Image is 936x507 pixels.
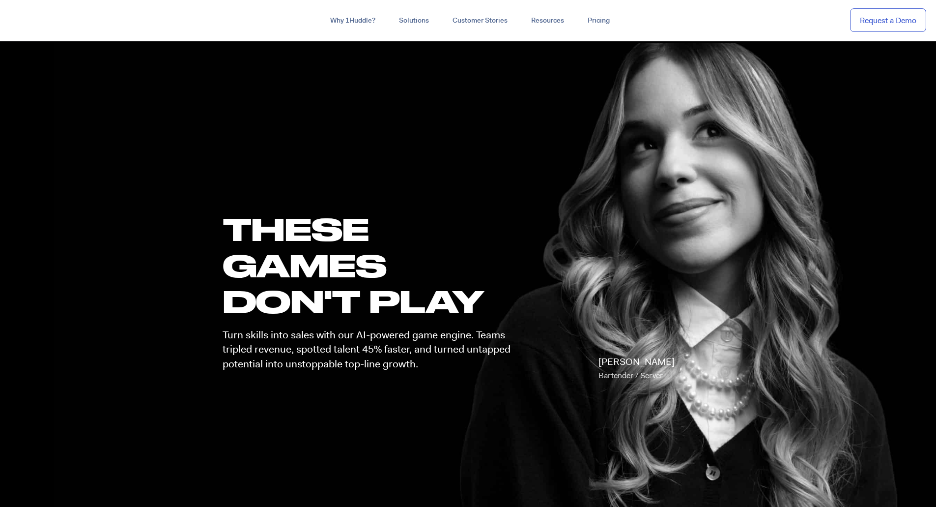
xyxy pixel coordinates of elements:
[223,328,519,371] p: Turn skills into sales with our AI-powered game engine. Teams tripled revenue, spotted talent 45%...
[850,8,926,32] a: Request a Demo
[576,12,622,30] a: Pricing
[598,355,675,383] p: [PERSON_NAME]
[223,211,519,319] h1: these GAMES DON'T PLAY
[10,11,80,30] img: ...
[318,12,387,30] a: Why 1Huddle?
[441,12,519,30] a: Customer Stories
[387,12,441,30] a: Solutions
[598,370,663,381] span: Bartender / Server
[519,12,576,30] a: Resources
